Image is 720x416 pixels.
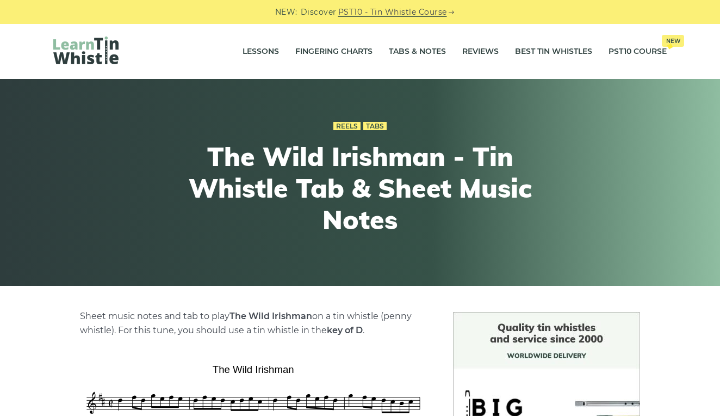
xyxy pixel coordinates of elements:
[609,38,667,65] a: PST10 CourseNew
[333,122,361,131] a: Reels
[662,35,684,47] span: New
[515,38,592,65] a: Best Tin Whistles
[229,311,312,321] strong: The Wild Irishman
[53,36,119,64] img: LearnTinWhistle.com
[363,122,387,131] a: Tabs
[295,38,373,65] a: Fingering Charts
[327,325,363,335] strong: key of D
[80,309,427,338] p: Sheet music notes and tab to play on a tin whistle (penny whistle). For this tune, you should use...
[160,141,560,235] h1: The Wild Irishman - Tin Whistle Tab & Sheet Music Notes
[462,38,499,65] a: Reviews
[243,38,279,65] a: Lessons
[389,38,446,65] a: Tabs & Notes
